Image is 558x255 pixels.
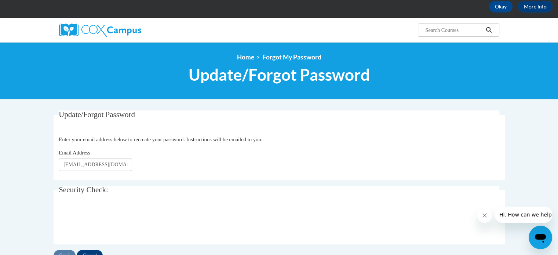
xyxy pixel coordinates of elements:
[518,1,552,12] a: More Info
[59,150,90,156] span: Email Address
[189,65,370,84] span: Update/Forgot Password
[495,207,552,223] iframe: Message from company
[263,53,321,61] span: Forgot My Password
[59,23,198,37] a: Cox Campus
[59,110,135,119] span: Update/Forgot Password
[237,53,254,61] a: Home
[489,1,513,12] button: Okay
[59,207,170,235] iframe: reCAPTCHA
[424,26,483,34] input: Search Courses
[59,23,141,37] img: Cox Campus
[483,26,494,34] button: Search
[477,208,492,223] iframe: Close message
[59,136,262,142] span: Enter your email address below to recreate your password. Instructions will be emailed to you.
[59,185,108,194] span: Security Check:
[59,159,132,171] input: Email
[529,226,552,249] iframe: Button to launch messaging window
[4,5,59,11] span: Hi. How can we help?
